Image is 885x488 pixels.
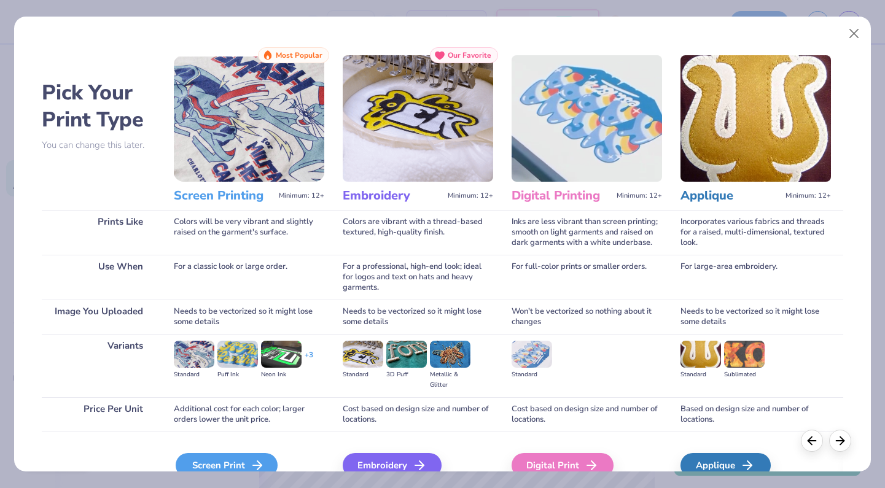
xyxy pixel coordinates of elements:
div: 3D Puff [386,370,427,380]
img: Sublimated [724,341,765,368]
img: Standard [680,341,721,368]
img: Puff Ink [217,341,258,368]
div: Prints Like [42,210,155,255]
p: You can change this later. [42,140,155,150]
div: Additional cost for each color; larger orders lower the unit price. [174,397,324,432]
div: Variants [42,334,155,397]
span: Minimum: 12+ [617,192,662,200]
div: Embroidery [343,453,442,478]
div: Applique [680,453,771,478]
img: Applique [680,55,831,182]
img: Embroidery [343,55,493,182]
div: Price Per Unit [42,397,155,432]
div: + 3 [305,350,313,371]
div: Standard [512,370,552,380]
div: Image You Uploaded [42,300,155,334]
div: Cost based on design size and number of locations. [512,397,662,432]
span: Minimum: 12+ [279,192,324,200]
img: Screen Printing [174,55,324,182]
div: Needs to be vectorized so it might lose some details [174,300,324,334]
div: Colors will be very vibrant and slightly raised on the garment's surface. [174,210,324,255]
button: Close [843,22,866,45]
div: Metallic & Glitter [430,370,470,390]
div: Cost based on design size and number of locations. [343,397,493,432]
div: For a classic look or large order. [174,255,324,300]
h3: Embroidery [343,188,443,204]
div: For full-color prints or smaller orders. [512,255,662,300]
img: Digital Printing [512,55,662,182]
span: Most Popular [276,51,322,60]
img: Metallic & Glitter [430,341,470,368]
div: Digital Print [512,453,614,478]
div: For large-area embroidery. [680,255,831,300]
div: Sublimated [724,370,765,380]
div: Screen Print [176,453,278,478]
img: Standard [512,341,552,368]
div: For a professional, high-end look; ideal for logos and text on hats and heavy garments. [343,255,493,300]
span: Minimum: 12+ [448,192,493,200]
div: Standard [343,370,383,380]
img: 3D Puff [386,341,427,368]
div: Neon Ink [261,370,302,380]
span: Minimum: 12+ [786,192,831,200]
div: Based on design size and number of locations. [680,397,831,432]
div: Incorporates various fabrics and threads for a raised, multi-dimensional, textured look. [680,210,831,255]
span: Our Favorite [448,51,491,60]
div: Use When [42,255,155,300]
h3: Digital Printing [512,188,612,204]
div: Won't be vectorized so nothing about it changes [512,300,662,334]
div: Standard [174,370,214,380]
img: Standard [343,341,383,368]
img: Neon Ink [261,341,302,368]
h3: Applique [680,188,781,204]
div: Colors are vibrant with a thread-based textured, high-quality finish. [343,210,493,255]
div: Standard [680,370,721,380]
h3: Screen Printing [174,188,274,204]
img: Standard [174,341,214,368]
div: Inks are less vibrant than screen printing; smooth on light garments and raised on dark garments ... [512,210,662,255]
div: Needs to be vectorized so it might lose some details [343,300,493,334]
div: Puff Ink [217,370,258,380]
div: Needs to be vectorized so it might lose some details [680,300,831,334]
h2: Pick Your Print Type [42,79,155,133]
